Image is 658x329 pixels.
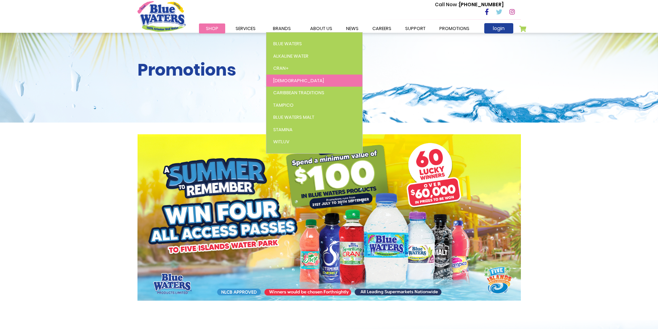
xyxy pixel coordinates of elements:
span: Blue Waters Malt [273,114,314,120]
span: Caribbean Traditions [273,89,324,96]
p: [PHONE_NUMBER] [435,1,504,8]
span: Services [236,25,256,32]
span: Stamina [273,126,293,133]
a: about us [303,23,339,33]
a: store logo [137,1,186,31]
span: [DEMOGRAPHIC_DATA] [273,77,324,84]
span: Cran+ [273,65,289,71]
a: Promotions [432,23,476,33]
a: careers [365,23,398,33]
span: Tampico [273,102,294,108]
span: Blue Waters [273,40,302,47]
a: login [484,23,513,33]
a: support [398,23,432,33]
span: Call Now : [435,1,459,8]
span: WitLuv [273,138,289,145]
a: News [339,23,365,33]
span: Alkaline Water [273,53,308,59]
span: Brands [273,25,291,32]
span: Shop [206,25,218,32]
h2: Promotions [137,60,521,80]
